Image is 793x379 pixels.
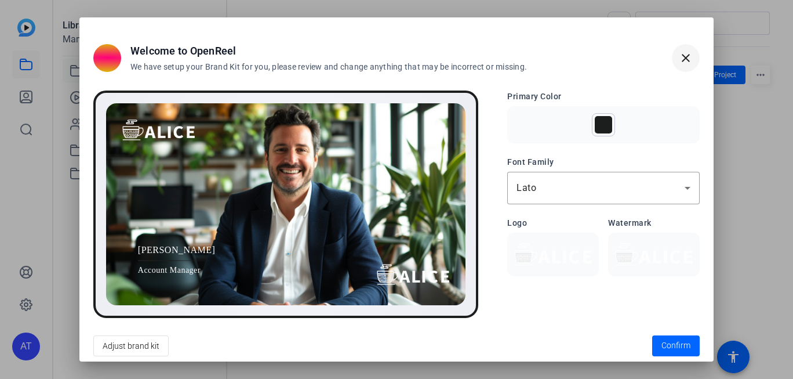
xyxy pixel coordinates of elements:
[106,103,465,305] img: Preview image
[507,156,700,168] h3: Font Family
[608,217,700,229] h3: Watermark
[514,243,592,265] img: Logo
[138,264,216,276] span: Account Manager
[103,335,159,357] span: Adjust brand kit
[516,182,536,193] span: Lato
[652,335,700,356] button: Confirm
[130,43,527,59] h2: Welcome to OpenReel
[661,340,690,352] span: Confirm
[507,91,700,103] h3: Primary Color
[93,335,169,356] button: Adjust brand kit
[130,62,527,73] h3: We have setup your Brand Kit for you, please review and change anything that may be incorrect or ...
[507,217,599,229] h3: Logo
[679,51,693,65] mat-icon: close
[138,243,216,257] span: [PERSON_NAME]
[615,243,693,265] img: Watermark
